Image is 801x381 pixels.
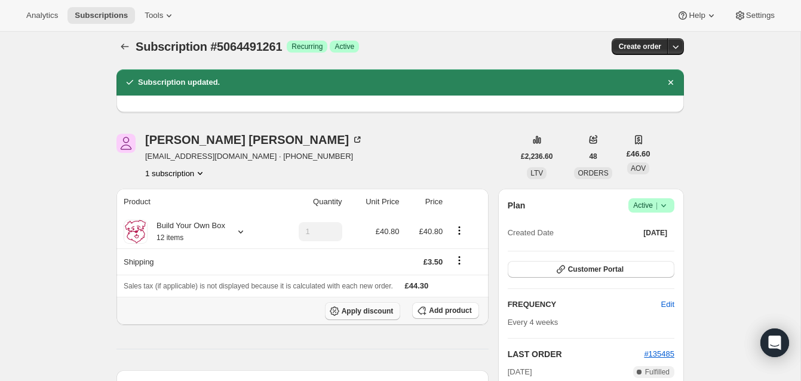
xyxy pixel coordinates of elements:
[656,201,658,210] span: |
[124,220,148,244] img: product img
[645,367,670,377] span: Fulfilled
[376,227,400,236] span: £40.80
[274,189,345,215] th: Quantity
[116,248,274,275] th: Shipping
[325,302,401,320] button: Apply discount
[643,228,667,238] span: [DATE]
[670,7,724,24] button: Help
[67,7,135,24] button: Subscriptions
[26,11,58,20] span: Analytics
[631,164,646,173] span: AOV
[568,265,624,274] span: Customer Portal
[156,233,183,242] small: 12 items
[508,261,674,278] button: Customer Portal
[619,42,661,51] span: Create order
[346,189,403,215] th: Unit Price
[508,227,554,239] span: Created Date
[124,282,393,290] span: Sales tax (if applicable) is not displayed because it is calculated with each new order.
[508,318,558,327] span: Every 4 weeks
[412,302,478,319] button: Add product
[145,167,206,179] button: Product actions
[508,348,645,360] h2: LAST ORDER
[116,38,133,55] button: Subscriptions
[137,7,182,24] button: Tools
[145,11,163,20] span: Tools
[589,152,597,161] span: 48
[661,299,674,311] span: Edit
[644,348,674,360] button: #135485
[746,11,775,20] span: Settings
[450,254,469,267] button: Shipping actions
[582,148,604,165] button: 48
[148,220,225,244] div: Build Your Own Box
[633,199,670,211] span: Active
[116,134,136,153] span: Zoe Reavill
[145,134,363,146] div: [PERSON_NAME] [PERSON_NAME]
[530,169,543,177] span: LTV
[19,7,65,24] button: Analytics
[514,148,560,165] button: £2,236.60
[654,295,682,314] button: Edit
[627,148,650,160] span: £46.60
[612,38,668,55] button: Create order
[578,169,608,177] span: ORDERS
[508,299,661,311] h2: FREQUENCY
[727,7,782,24] button: Settings
[136,40,282,53] span: Subscription #5064491261
[450,224,469,237] button: Product actions
[423,257,443,266] span: £3.50
[342,306,394,316] span: Apply discount
[760,328,789,357] div: Open Intercom Messenger
[662,74,679,91] button: Dismiss notification
[508,199,526,211] h2: Plan
[75,11,128,20] span: Subscriptions
[403,189,447,215] th: Price
[334,42,354,51] span: Active
[689,11,705,20] span: Help
[636,225,674,241] button: [DATE]
[521,152,553,161] span: £2,236.60
[508,366,532,378] span: [DATE]
[405,281,429,290] span: £44.30
[138,76,220,88] h2: Subscription updated.
[116,189,274,215] th: Product
[291,42,323,51] span: Recurring
[419,227,443,236] span: £40.80
[429,306,471,315] span: Add product
[145,150,363,162] span: [EMAIL_ADDRESS][DOMAIN_NAME] · [PHONE_NUMBER]
[644,349,674,358] a: #135485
